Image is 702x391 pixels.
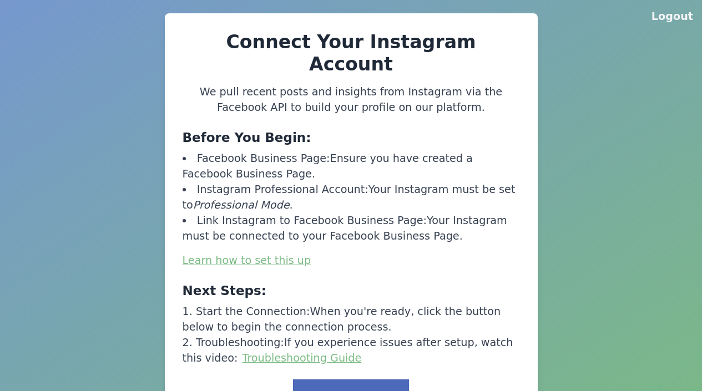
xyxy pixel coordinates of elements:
p: We pull recent posts and insights from Instagram via the Facebook API to build your profile on ou... [183,84,520,115]
a: Learn how to set this up [183,254,311,267]
span: Link Instagram to Facebook Business Page: [197,214,427,227]
li: If you experience issues after setup, watch this video: [183,335,520,366]
span: Start the Connection: [196,305,310,318]
li: Your Instagram must be connected to your Facebook Business Page. [183,213,520,244]
li: Your Instagram must be set to . [183,182,520,213]
span: Instagram Professional Account: [197,183,368,196]
span: Troubleshooting: [196,336,284,349]
a: Troubleshooting Guide [243,352,362,364]
h3: Next Steps: [183,282,520,299]
h3: Before You Begin: [183,129,520,146]
span: Facebook Business Page: [197,152,330,165]
button: Logout [652,9,693,24]
li: When you're ready, click the button below to begin the connection process. [183,304,520,335]
span: Professional Mode [193,199,290,211]
h2: Connect Your Instagram Account [183,31,520,75]
li: Ensure you have created a Facebook Business Page. [183,151,520,182]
